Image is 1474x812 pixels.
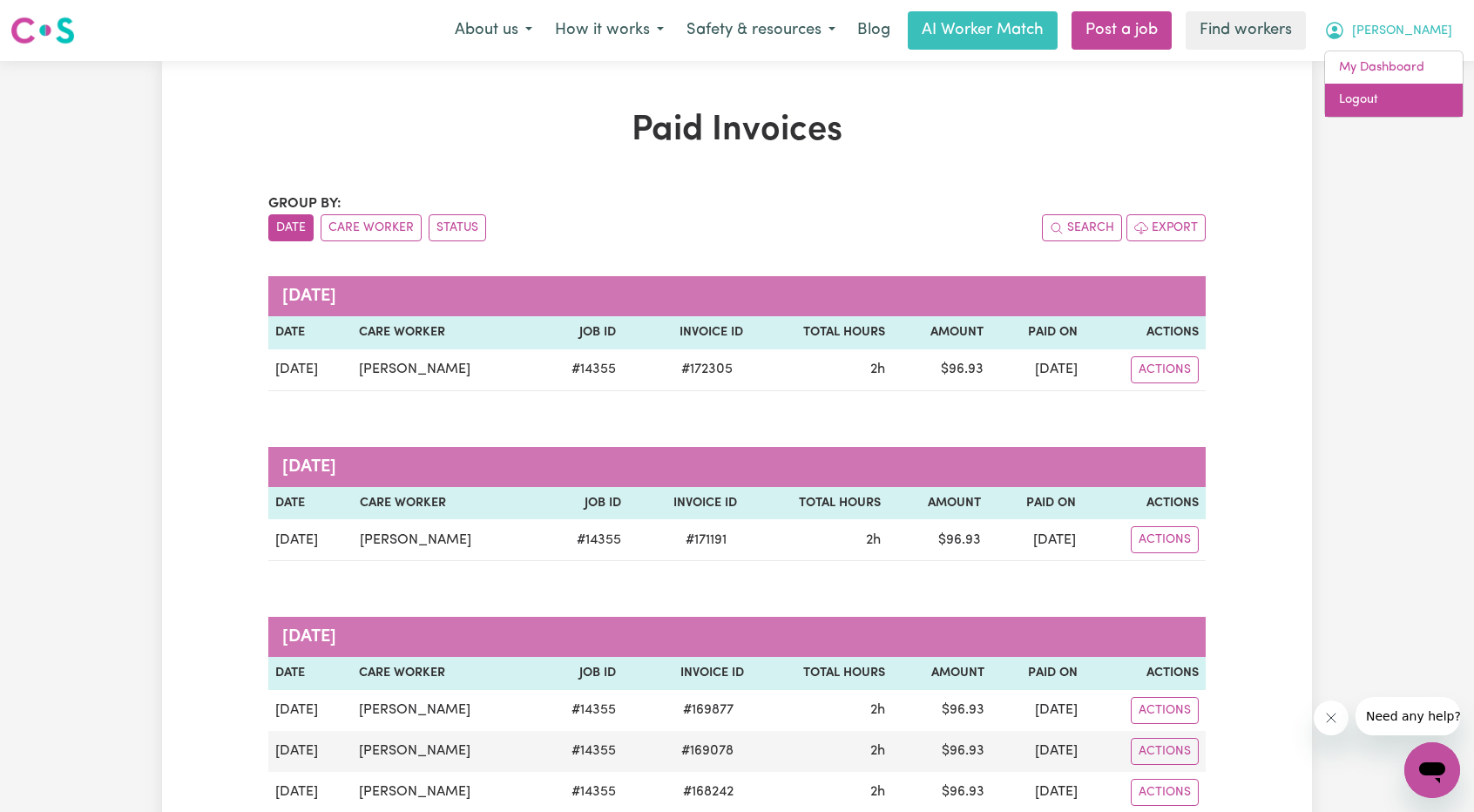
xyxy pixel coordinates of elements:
a: Find workers [1186,11,1306,50]
th: Date [268,316,352,349]
td: # 14355 [537,731,623,772]
th: Invoice ID [628,487,744,520]
button: How it works [544,12,675,49]
span: 2 hours [870,703,885,717]
th: Amount [888,487,988,520]
span: # 169877 [673,700,744,721]
td: $ 96.93 [892,690,991,731]
span: # 172305 [671,359,743,380]
span: # 168242 [673,782,744,802]
th: Care Worker [353,487,540,520]
th: Actions [1083,487,1206,520]
span: 2 hours [870,785,885,799]
th: Date [268,487,353,520]
span: 2 hours [870,744,885,758]
td: # 14355 [537,690,623,731]
button: Actions [1131,738,1199,765]
span: 2 hours [866,533,881,547]
span: Need any help? [10,12,105,26]
button: My Account [1313,12,1464,49]
div: My Account [1324,51,1464,118]
caption: [DATE] [268,617,1206,657]
button: Export [1126,214,1206,241]
button: sort invoices by paid status [429,214,486,241]
td: [PERSON_NAME] [353,519,540,561]
img: Careseekers logo [10,15,75,46]
th: Actions [1085,657,1206,690]
button: Actions [1131,697,1199,724]
span: [PERSON_NAME] [1352,22,1452,41]
td: # 14355 [537,349,623,391]
td: [PERSON_NAME] [352,690,537,731]
th: Actions [1085,316,1206,349]
td: [DATE] [268,519,353,561]
th: Care Worker [352,657,537,690]
button: Actions [1131,356,1199,383]
h1: Paid Invoices [268,110,1206,152]
span: Group by: [268,197,341,211]
td: [DATE] [991,349,1085,391]
th: Paid On [991,316,1085,349]
td: [DATE] [268,731,352,772]
button: About us [443,12,544,49]
th: Total Hours [750,316,891,349]
a: Post a job [1072,11,1172,50]
td: [DATE] [991,690,1085,731]
td: $ 96.93 [892,349,991,391]
td: [DATE] [268,690,352,731]
a: My Dashboard [1325,51,1463,85]
caption: [DATE] [268,276,1206,316]
button: Search [1042,214,1122,241]
th: Paid On [991,657,1085,690]
th: Date [268,657,352,690]
caption: [DATE] [268,447,1206,487]
a: Careseekers logo [10,10,75,51]
th: Job ID [537,657,623,690]
button: sort invoices by date [268,214,314,241]
iframe: Button to launch messaging window [1404,742,1460,798]
button: sort invoices by care worker [321,214,422,241]
a: Logout [1325,84,1463,117]
td: $ 96.93 [888,519,988,561]
button: Safety & resources [675,12,847,49]
td: # 14355 [541,519,628,561]
th: Invoice ID [623,316,750,349]
th: Total Hours [744,487,888,520]
span: 2 hours [870,362,885,376]
span: # 169078 [671,741,744,761]
td: [DATE] [268,349,352,391]
button: Actions [1131,779,1199,806]
th: Amount [892,657,991,690]
td: [PERSON_NAME] [352,349,538,391]
th: Job ID [537,316,623,349]
button: Actions [1131,526,1199,553]
th: Job ID [541,487,628,520]
th: Invoice ID [623,657,751,690]
th: Amount [892,316,991,349]
span: # 171191 [675,530,737,551]
td: [DATE] [991,731,1085,772]
th: Total Hours [751,657,892,690]
td: $ 96.93 [892,731,991,772]
td: [PERSON_NAME] [352,731,537,772]
th: Care Worker [352,316,538,349]
td: [DATE] [988,519,1083,561]
iframe: Close message [1314,700,1349,735]
a: Blog [847,11,901,50]
iframe: Message from company [1356,697,1460,735]
th: Paid On [988,487,1083,520]
a: AI Worker Match [908,11,1058,50]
